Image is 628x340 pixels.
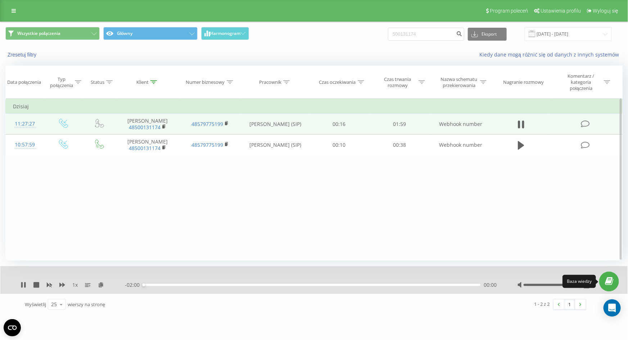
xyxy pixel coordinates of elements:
[7,79,41,85] div: Data połączenia
[484,281,497,289] span: 00:00
[191,141,223,148] a: 48579775199
[440,76,478,89] div: Nazwa schematu przekierowania
[91,79,104,85] div: Status
[6,99,623,114] td: Dzisiaj
[210,31,240,36] span: Harmonogram
[378,76,417,89] div: Czas trwania rozmowy
[534,300,550,308] div: 1 - 2 z 2
[125,281,143,289] span: - 02:00
[309,114,369,135] td: 00:16
[309,135,369,155] td: 00:10
[241,135,309,155] td: [PERSON_NAME] (SIP)
[68,301,105,308] span: wierszy na stronę
[129,145,161,151] a: 48500131174
[13,117,37,131] div: 11:27:27
[369,114,429,135] td: 01:59
[560,73,602,91] div: Komentarz / kategoria połączenia
[136,79,149,85] div: Klient
[50,76,73,89] div: Typ połączenia
[429,114,492,135] td: Webhook number
[593,8,618,14] span: Wyloguj się
[191,121,223,127] a: 48579775199
[479,51,623,58] a: Kiedy dane mogą różnić się od danych z innych systemów
[259,79,281,85] div: Pracownik
[13,138,37,152] div: 10:57:59
[490,8,528,14] span: Program poleceń
[388,28,464,41] input: Wyszukiwanie według numeru
[604,299,621,317] div: Open Intercom Messenger
[369,135,429,155] td: 00:38
[541,8,581,14] span: Ustawienia profilu
[201,27,249,40] button: Harmonogram
[186,79,225,85] div: Numer biznesowy
[142,284,145,286] div: Accessibility label
[468,28,507,41] button: Eksport
[25,301,46,308] span: Wyświetlij
[103,27,198,40] button: Główny
[4,319,21,336] button: Open CMP widget
[116,114,179,135] td: [PERSON_NAME]
[51,301,57,308] div: 25
[319,79,356,85] div: Czas oczekiwania
[17,31,60,36] span: Wszystkie połączenia
[564,299,575,309] a: 1
[5,27,100,40] button: Wszystkie połączenia
[241,114,309,135] td: [PERSON_NAME] (SIP)
[429,135,492,155] td: Webhook number
[5,51,40,58] button: Zresetuj filtry
[503,79,544,85] div: Nagranie rozmowy
[567,278,592,285] div: Baza wiedzy
[72,281,78,289] span: 1 x
[129,124,161,131] a: 48500131174
[116,135,179,155] td: [PERSON_NAME]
